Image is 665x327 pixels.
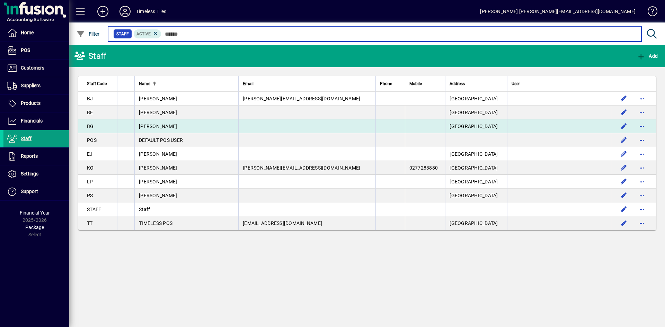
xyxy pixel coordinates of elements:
[618,204,629,215] button: Edit
[445,119,507,133] td: [GEOGRAPHIC_DATA]
[139,151,177,157] span: [PERSON_NAME]
[74,51,106,62] div: Staff
[75,28,101,40] button: Filter
[618,218,629,229] button: Edit
[243,80,254,88] span: Email
[139,124,177,129] span: [PERSON_NAME]
[618,148,629,160] button: Edit
[409,80,422,88] span: Mobile
[21,83,41,88] span: Suppliers
[21,153,38,159] span: Reports
[87,110,93,115] span: BE
[445,106,507,119] td: [GEOGRAPHIC_DATA]
[139,165,177,171] span: [PERSON_NAME]
[87,193,93,198] span: PS
[139,179,177,184] span: [PERSON_NAME]
[3,165,69,183] a: Settings
[636,107,647,118] button: More options
[445,147,507,161] td: [GEOGRAPHIC_DATA]
[139,137,183,143] span: DEFAULT POS USER
[380,80,401,88] div: Phone
[87,137,97,143] span: POS
[139,96,177,101] span: [PERSON_NAME]
[114,5,136,18] button: Profile
[92,5,114,18] button: Add
[445,175,507,189] td: [GEOGRAPHIC_DATA]
[3,183,69,200] a: Support
[3,112,69,130] a: Financials
[87,80,107,88] span: Staff Code
[380,80,392,88] span: Phone
[450,80,465,88] span: Address
[637,53,658,59] span: Add
[25,225,44,230] span: Package
[618,162,629,173] button: Edit
[445,216,507,230] td: [GEOGRAPHIC_DATA]
[87,207,101,212] span: STAFF
[87,165,94,171] span: KO
[139,207,150,212] span: Staff
[243,220,322,226] span: [EMAIL_ADDRESS][DOMAIN_NAME]
[139,80,234,88] div: Name
[636,121,647,132] button: More options
[409,165,438,171] span: 0277283880
[445,161,507,175] td: [GEOGRAPHIC_DATA]
[243,165,360,171] span: [PERSON_NAME][EMAIL_ADDRESS][DOMAIN_NAME]
[512,80,607,88] div: User
[618,107,629,118] button: Edit
[3,42,69,59] a: POS
[134,29,161,38] mat-chip: Activation Status: Active
[21,136,32,141] span: Staff
[636,204,647,215] button: More options
[3,60,69,77] a: Customers
[636,176,647,187] button: More options
[139,193,177,198] span: [PERSON_NAME]
[136,31,151,36] span: Active
[642,1,656,24] a: Knowledge Base
[243,96,360,101] span: [PERSON_NAME][EMAIL_ADDRESS][DOMAIN_NAME]
[635,50,659,62] button: Add
[21,100,41,106] span: Products
[87,220,93,226] span: TT
[21,171,38,176] span: Settings
[409,80,441,88] div: Mobile
[445,92,507,106] td: [GEOGRAPHIC_DATA]
[116,30,129,37] span: Staff
[87,151,93,157] span: EJ
[618,176,629,187] button: Edit
[3,77,69,94] a: Suppliers
[618,93,629,104] button: Edit
[139,80,150,88] span: Name
[21,189,38,194] span: Support
[21,47,30,53] span: POS
[139,110,177,115] span: [PERSON_NAME]
[3,148,69,165] a: Reports
[3,95,69,112] a: Products
[77,31,100,37] span: Filter
[3,24,69,42] a: Home
[87,80,113,88] div: Staff Code
[243,80,371,88] div: Email
[87,124,94,129] span: BG
[636,218,647,229] button: More options
[636,148,647,160] button: More options
[21,118,43,124] span: Financials
[87,179,93,184] span: LP
[20,210,50,216] span: Financial Year
[445,189,507,202] td: [GEOGRAPHIC_DATA]
[618,121,629,132] button: Edit
[512,80,520,88] span: User
[636,162,647,173] button: More options
[636,93,647,104] button: More options
[21,65,44,71] span: Customers
[136,6,166,17] div: Timeless Tiles
[87,96,93,101] span: BJ
[21,30,34,35] span: Home
[636,190,647,201] button: More options
[618,190,629,201] button: Edit
[618,135,629,146] button: Edit
[480,6,636,17] div: [PERSON_NAME] [PERSON_NAME][EMAIL_ADDRESS][DOMAIN_NAME]
[139,220,172,226] span: TIMELESS POS
[636,135,647,146] button: More options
